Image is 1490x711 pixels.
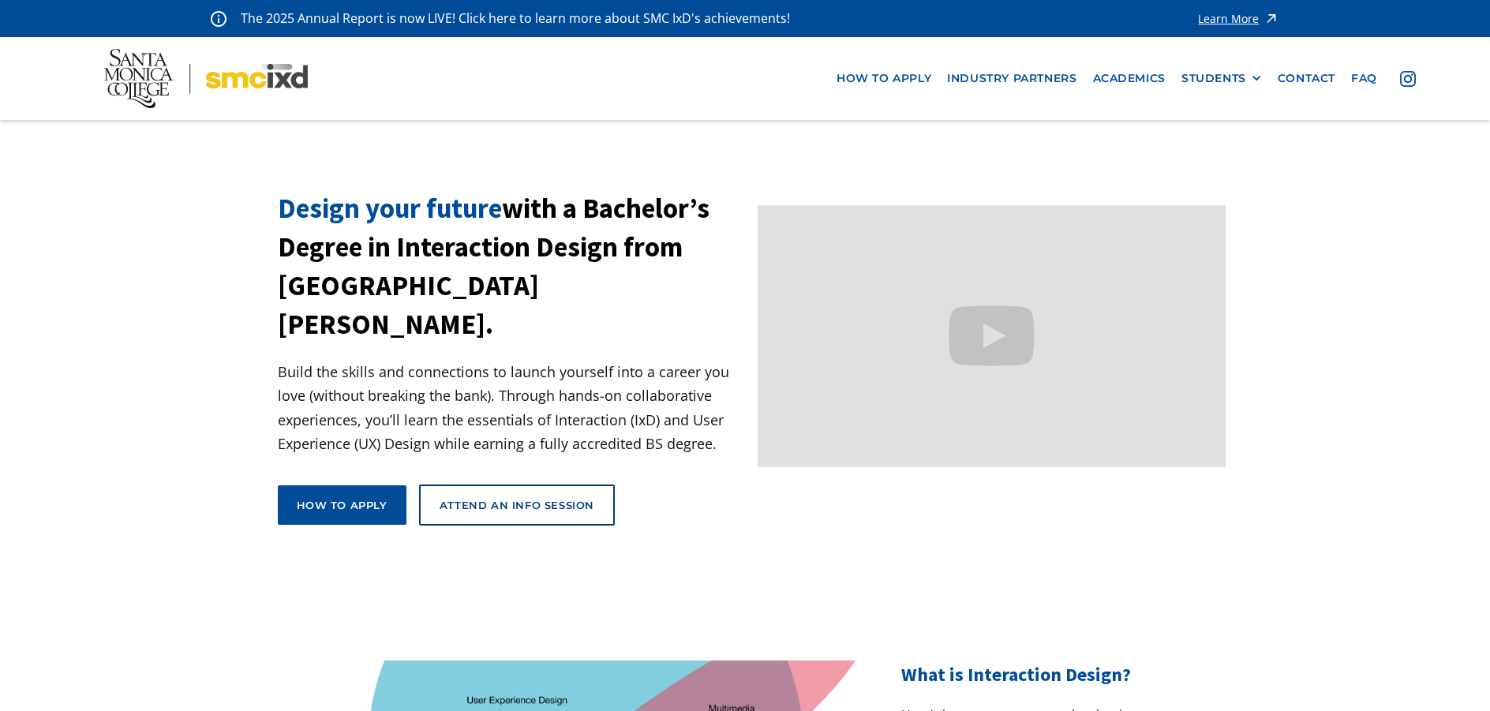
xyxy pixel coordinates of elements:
[1400,71,1416,87] img: icon - instagram
[440,498,594,512] div: Attend an Info Session
[278,191,502,226] span: Design your future
[1270,64,1343,93] a: contact
[829,64,939,93] a: how to apply
[1198,8,1279,29] a: Learn More
[104,49,308,109] img: Santa Monica College - SMC IxD logo
[278,360,746,456] p: Build the skills and connections to launch yourself into a career you love (without breaking the ...
[278,189,746,344] h1: with a Bachelor’s Degree in Interaction Design from [GEOGRAPHIC_DATA][PERSON_NAME].
[297,498,387,512] div: How to apply
[241,8,792,29] p: The 2025 Annual Report is now LIVE! Click here to learn more about SMC IxD's achievements!
[901,660,1212,689] h2: What is Interaction Design?
[211,10,226,27] img: icon - information - alert
[1181,72,1246,85] div: STUDENTS
[278,485,406,525] a: How to apply
[1181,72,1262,85] div: STUDENTS
[758,205,1226,468] iframe: Design your future with a Bachelor's Degree in Interaction Design from Santa Monica College
[1085,64,1174,93] a: Academics
[1264,8,1279,29] img: icon - arrow - alert
[419,485,615,526] a: Attend an Info Session
[1343,64,1385,93] a: faq
[939,64,1084,93] a: industry partners
[1198,13,1259,24] div: Learn More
